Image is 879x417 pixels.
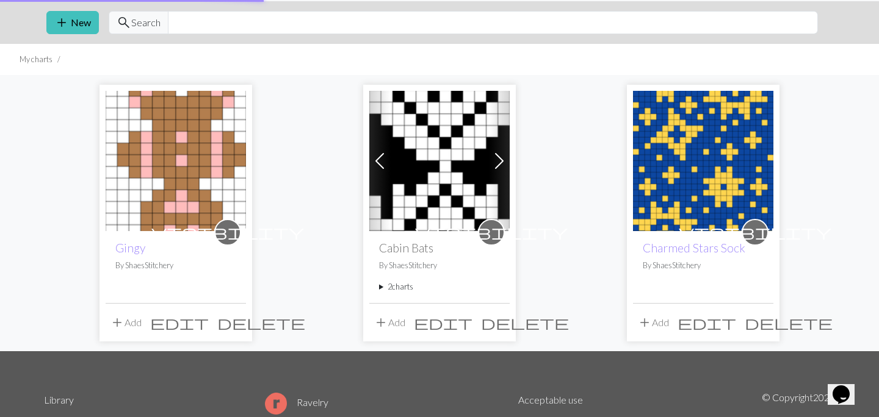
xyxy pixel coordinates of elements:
button: Add [106,311,146,334]
a: Cabin Bats Chart 1 [369,154,510,165]
span: visibility [151,223,304,241]
img: Cabin Bats Chart 1 [369,91,510,231]
button: Edit [146,311,213,334]
a: Ravelry [265,396,328,408]
a: Charmed Stars Sock [633,154,773,165]
button: Add [633,311,673,334]
i: private [679,220,831,244]
button: Delete [213,311,309,334]
a: Library [44,394,74,405]
span: edit [414,314,472,331]
button: Add [369,311,410,334]
span: delete [745,314,833,331]
span: delete [217,314,305,331]
span: add [110,314,125,331]
iframe: chat widget [828,368,867,405]
p: By ShaesStitchery [115,260,236,271]
span: delete [481,314,569,331]
span: search [117,14,131,31]
span: add [637,314,652,331]
img: Charmed Stars Sock [633,91,773,231]
button: New [46,11,99,34]
span: add [374,314,388,331]
i: Edit [678,315,736,330]
h2: Cabin Bats [379,241,500,255]
summary: 2charts [379,281,500,293]
button: Delete [740,311,837,334]
a: Gingy [115,241,145,255]
button: Delete [477,311,573,334]
i: Edit [414,315,472,330]
a: Charmed Stars Sock [643,241,745,255]
button: Edit [410,311,477,334]
span: add [54,14,69,31]
i: private [415,220,568,244]
button: Edit [673,311,740,334]
li: My charts [20,54,52,65]
p: By ShaesStitchery [379,260,500,271]
span: edit [678,314,736,331]
img: Ravelry logo [265,393,287,415]
span: Search [131,15,161,30]
i: Edit [150,315,209,330]
span: visibility [679,223,831,241]
a: Acceptable use [518,394,583,405]
a: Gingy [106,154,246,165]
p: By ShaesStitchery [643,260,764,271]
span: edit [150,314,209,331]
span: visibility [415,223,568,241]
i: private [151,220,304,244]
img: Gingy [106,91,246,231]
